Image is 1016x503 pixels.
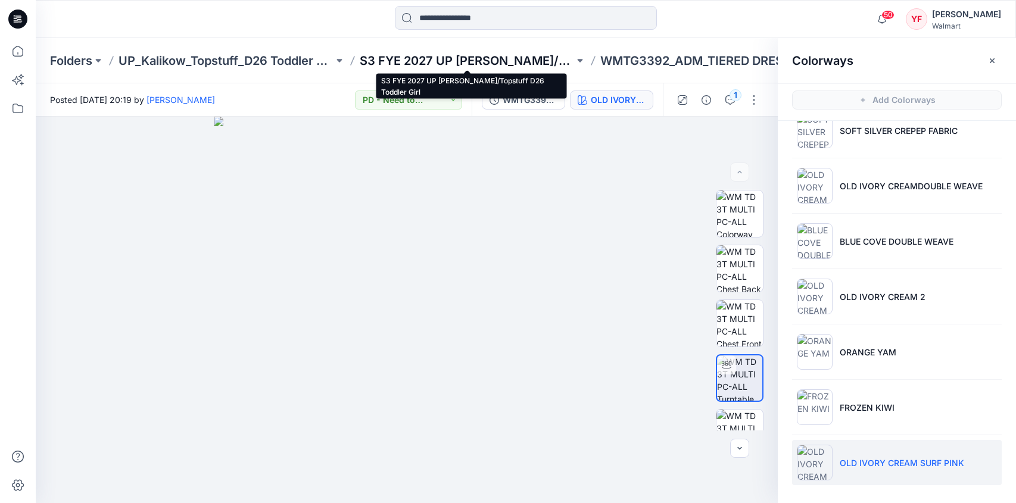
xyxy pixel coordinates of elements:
button: 1 [721,90,740,110]
p: OLD IVORY CREAM SURF PINK [840,457,964,469]
span: 50 [881,10,895,20]
button: WMTG3392_ADM_TIERED DRESS no elastic at waist 10.6 [482,90,565,110]
img: ORANGE YAM [797,334,833,370]
img: SOFT SILVER CREPEP FABRIC [797,113,833,148]
p: FROZEN KIWI [840,401,895,414]
div: OLD IVORY CREAM SURF PINK [591,93,646,107]
span: Posted [DATE] 20:19 by [50,93,215,106]
div: 1 [730,89,741,101]
h2: Colorways [792,54,853,68]
p: WMTG3392_ADM_TIERED DRESS [600,52,791,69]
a: [PERSON_NAME] [147,95,215,105]
img: BLUE COVE DOUBLE WEAVE [797,223,833,259]
div: YF [906,8,927,30]
img: OLD IVORY CREAMDOUBLE WEAVE [797,168,833,204]
a: UP_Kalikow_Topstuff_D26 Toddler Girls_Dresses & Sets [119,52,334,69]
a: S3 FYE 2027 UP [PERSON_NAME]/Topstuff D26 Toddler Girl [360,52,575,69]
p: OLD IVORY CREAM 2 [840,290,925,303]
img: WM TD 3T MULTI PC-ALL Chest Back [716,245,763,292]
div: Walmart [932,21,1001,30]
p: SOFT SILVER CREPEP FABRIC [840,124,958,137]
img: WM TD 3T MULTI PC-ALL Turntable with Avatar [717,355,762,401]
div: WMTG3392_ADM_TIERED DRESS no elastic at waist 10.6 [503,93,557,107]
img: WM TD 3T MULTI PC-ALL Front wo Avatar [716,410,763,456]
button: Details [697,90,716,110]
p: ORANGE YAM [840,346,896,358]
img: OLD IVORY CREAM 2 [797,279,833,314]
img: OLD IVORY CREAM SURF PINK [797,445,833,480]
img: WM TD 3T MULTI PC-ALL Colorway wo Avatar [716,190,763,237]
img: FROZEN KIWI [797,389,833,425]
button: OLD IVORY CREAM SURF PINK [570,90,653,110]
img: WM TD 3T MULTI PC-ALL Chest Front [716,300,763,346]
div: [PERSON_NAME] [932,7,1001,21]
a: Folders [50,52,92,69]
p: BLUE COVE DOUBLE WEAVE [840,235,953,248]
p: OLD IVORY CREAMDOUBLE WEAVE [840,180,983,192]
